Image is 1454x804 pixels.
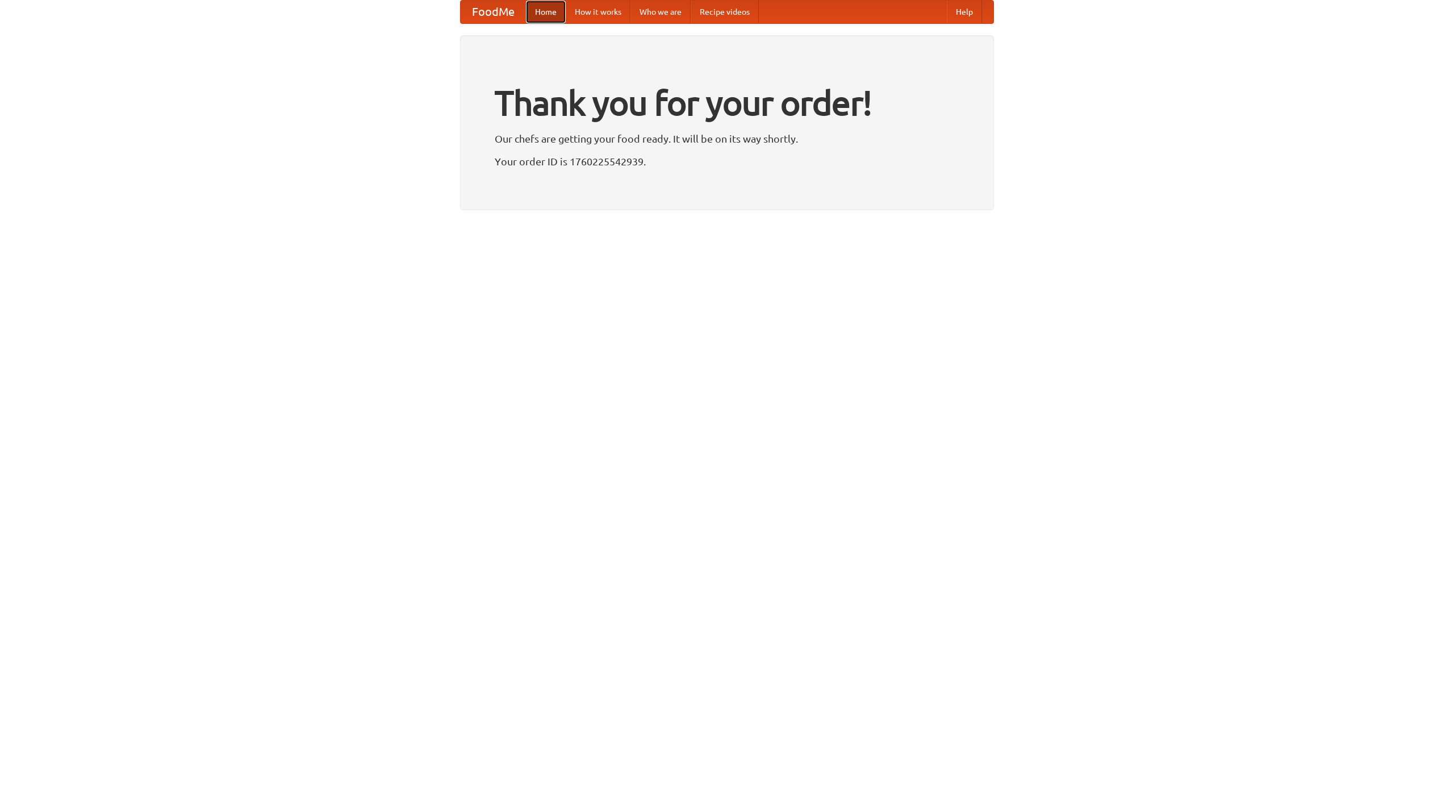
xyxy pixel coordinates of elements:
[691,1,759,23] a: Recipe videos
[630,1,691,23] a: Who we are
[495,76,959,130] h1: Thank you for your order!
[566,1,630,23] a: How it works
[495,153,959,170] p: Your order ID is 1760225542939.
[947,1,982,23] a: Help
[495,130,959,147] p: Our chefs are getting your food ready. It will be on its way shortly.
[526,1,566,23] a: Home
[461,1,526,23] a: FoodMe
